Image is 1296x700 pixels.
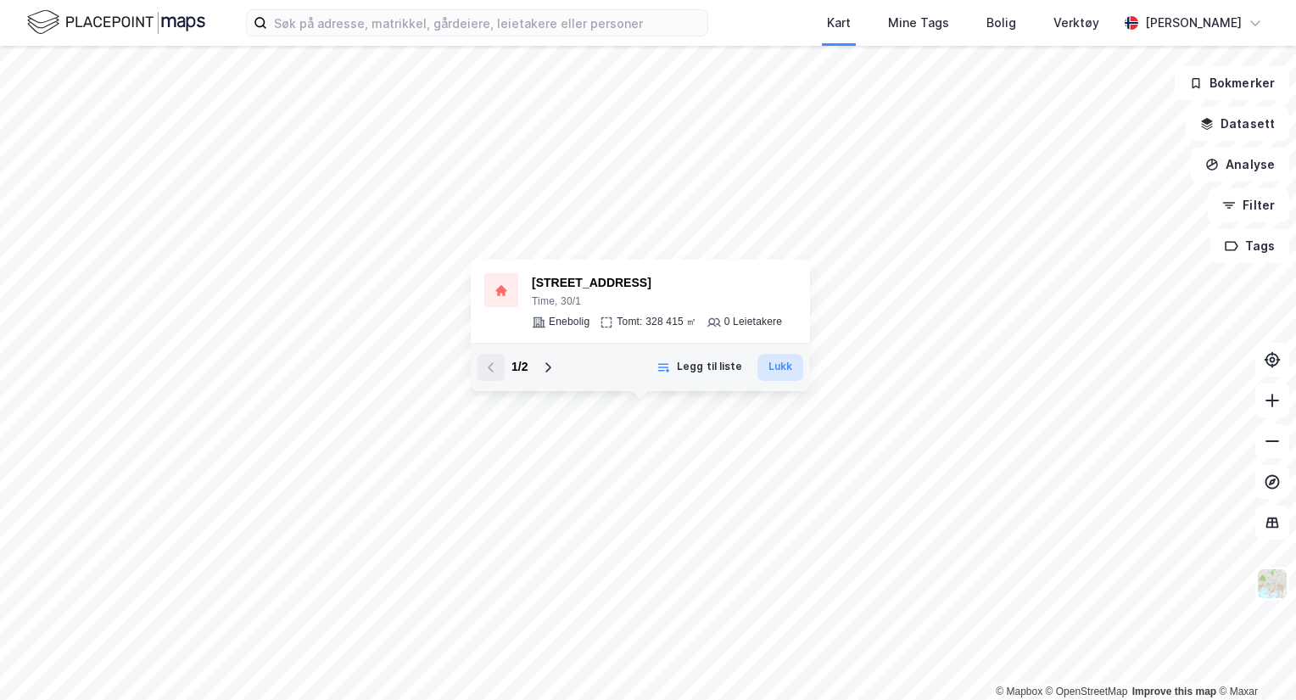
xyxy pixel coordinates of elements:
div: [PERSON_NAME] [1145,13,1242,33]
div: Kontrollprogram for chat [1211,619,1296,700]
div: 0 Leietakere [724,316,782,329]
button: Lukk [757,354,803,381]
div: Kart [827,13,851,33]
div: Tomt: 328 415 ㎡ [617,316,696,329]
img: logo.f888ab2527a4732fd821a326f86c7f29.svg [27,8,205,37]
button: Tags [1210,229,1289,263]
div: Mine Tags [888,13,949,33]
button: Filter [1208,188,1289,222]
a: OpenStreetMap [1046,686,1128,697]
div: 1 / 2 [511,357,528,378]
a: Improve this map [1132,686,1216,697]
div: Enebolig [549,316,589,329]
button: Datasett [1186,107,1289,141]
button: Analyse [1191,148,1289,182]
img: Z [1256,568,1288,600]
input: Søk på adresse, matrikkel, gårdeiere, leietakere eller personer [267,10,707,36]
div: Verktøy [1053,13,1099,33]
button: Legg til liste [645,354,753,381]
div: Time, 30/1 [532,295,782,309]
a: Mapbox [996,686,1042,697]
div: [STREET_ADDRESS] [532,273,782,294]
button: Bokmerker [1175,66,1289,100]
div: Bolig [986,13,1016,33]
iframe: Chat Widget [1211,619,1296,700]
